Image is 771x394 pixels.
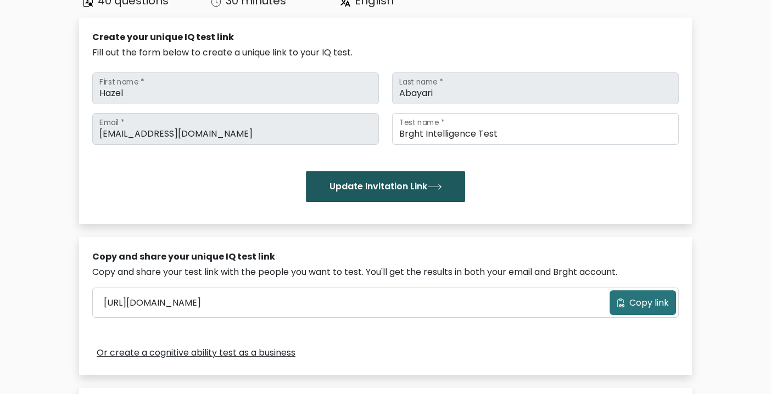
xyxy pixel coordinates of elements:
button: Copy link [610,290,676,315]
input: First name [92,72,379,104]
input: Test name [392,113,679,145]
input: Email [92,113,379,145]
span: Copy link [629,296,669,309]
div: Copy and share your test link with the people you want to test. You'll get the results in both yo... [92,266,679,279]
div: Fill out the form below to create a unique link to your IQ test. [92,46,679,59]
div: Copy and share your unique IQ test link [92,250,679,263]
input: Last name [392,72,679,104]
div: Create your unique IQ test link [92,31,679,44]
button: Update Invitation Link [306,171,465,202]
a: Or create a cognitive ability test as a business [97,346,295,359]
